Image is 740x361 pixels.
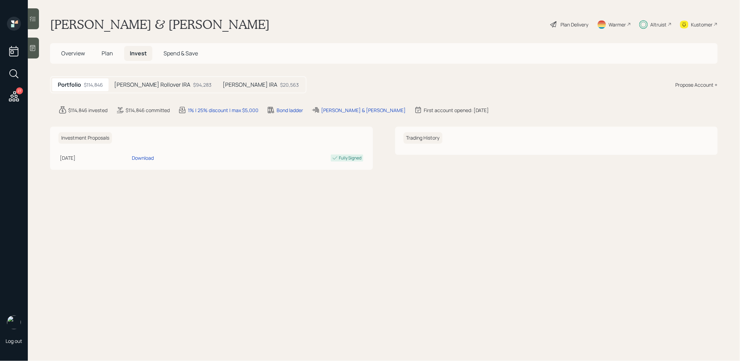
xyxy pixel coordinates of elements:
[424,107,489,114] div: First account opened: [DATE]
[651,21,667,28] div: Altruist
[676,81,718,88] div: Propose Account +
[16,87,23,94] div: 27
[691,21,713,28] div: Kustomer
[50,17,270,32] h1: [PERSON_NAME] & [PERSON_NAME]
[609,21,626,28] div: Warmer
[321,107,406,114] div: [PERSON_NAME] & [PERSON_NAME]
[280,81,299,88] div: $20,563
[404,132,443,144] h6: Trading History
[132,154,154,162] div: Download
[58,81,81,88] h5: Portfolio
[339,155,362,161] div: Fully Signed
[114,81,190,88] h5: [PERSON_NAME] Rollover IRA
[6,338,22,344] div: Log out
[223,81,277,88] h5: [PERSON_NAME] IRA
[68,107,108,114] div: $114,846 invested
[561,21,589,28] div: Plan Delivery
[60,154,129,162] div: [DATE]
[188,107,258,114] div: 1% | 25% discount | max $5,000
[102,49,113,57] span: Plan
[58,132,112,144] h6: Investment Proposals
[277,107,303,114] div: Bond ladder
[7,315,21,329] img: treva-nostdahl-headshot.png
[126,107,170,114] div: $114,846 committed
[61,49,85,57] span: Overview
[84,81,103,88] div: $114,846
[193,81,212,88] div: $94,283
[130,49,147,57] span: Invest
[164,49,198,57] span: Spend & Save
